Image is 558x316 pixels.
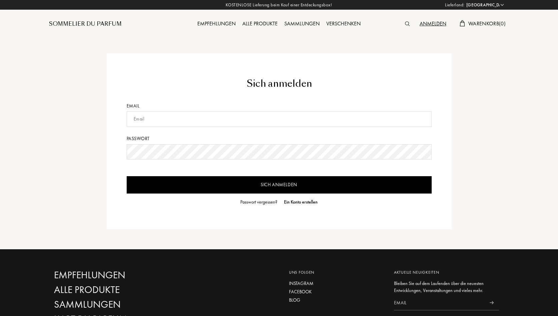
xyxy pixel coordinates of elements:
[239,20,281,27] a: Alle Produkte
[323,20,364,28] div: Verschenken
[281,20,323,28] div: Sammlungen
[281,199,318,206] a: Ein Konto erstellen
[445,2,465,8] span: Lieferland:
[239,20,281,28] div: Alle Produkte
[194,20,239,27] a: Empfehlungen
[54,269,197,281] a: Empfehlungen
[284,199,318,206] div: Ein Konto erstellen
[289,288,384,295] a: Facebook
[289,280,384,287] a: Instagram
[394,280,499,294] div: Bleiben Sie auf dem Laufenden über die neuesten Entwicklungen, Veranstaltungen und vieles mehr.
[49,20,122,28] a: Sommelier du Parfum
[127,135,432,142] div: Passwort
[460,20,465,26] img: cart.svg
[127,102,432,109] div: Email
[405,21,410,26] img: search_icn.svg
[127,176,432,194] input: Sich anmelden
[54,284,197,296] a: Alle Produkte
[416,20,450,27] a: Anmelden
[468,20,506,27] span: Warenkorb ( 0 )
[394,295,484,310] input: Email
[281,20,323,27] a: Sammlungen
[127,77,432,91] div: Sich anmelden
[323,20,364,27] a: Verschenken
[127,111,432,127] input: Email
[289,297,384,304] a: Blog
[54,299,197,310] a: Sammlungen
[416,20,450,28] div: Anmelden
[289,269,384,275] div: Uns folgen
[489,301,494,304] img: news_send.svg
[394,269,499,275] div: Aktuelle Neuigkeiten
[240,199,277,206] div: Passwort vergessen?
[194,20,239,28] div: Empfehlungen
